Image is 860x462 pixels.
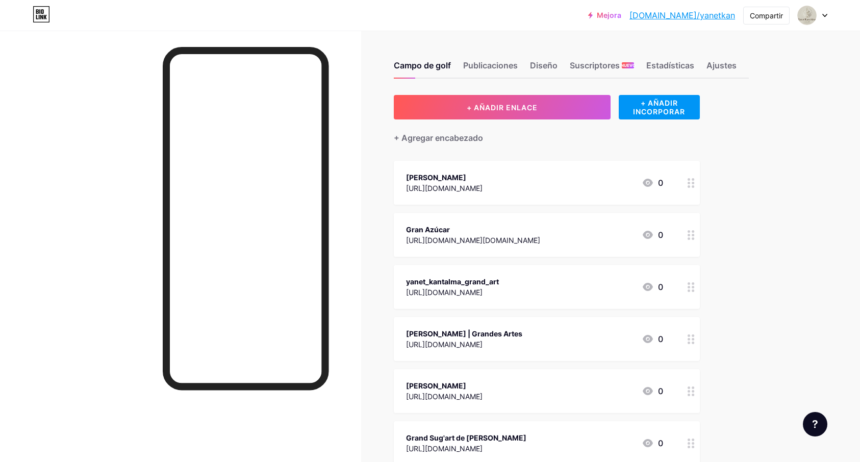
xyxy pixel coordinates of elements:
font: [URL][DOMAIN_NAME] [406,340,483,349]
font: [URL][DOMAIN_NAME][DOMAIN_NAME] [406,236,540,245]
font: NUEVO [621,63,636,68]
font: Grand Sug'art de [PERSON_NAME] [406,433,526,442]
font: Campo de golf [394,60,451,70]
font: Compartir [750,11,783,20]
font: [DOMAIN_NAME]/yanetkan [629,10,735,20]
font: + AÑADIR INCORPORAR [633,99,685,116]
font: Estadísticas [646,60,694,70]
button: + AÑADIR ENLACE [394,95,611,119]
font: 0 [658,282,663,292]
font: [PERSON_NAME] | Grandes Artes [406,329,522,338]
font: Publicaciones [463,60,518,70]
font: [URL][DOMAIN_NAME] [406,444,483,453]
font: 0 [658,230,663,240]
font: 0 [658,438,663,448]
font: Ajustes [706,60,737,70]
font: 0 [658,178,663,188]
font: + AÑADIR ENLACE [467,103,538,112]
font: [URL][DOMAIN_NAME] [406,288,483,297]
font: + Agregar encabezado [394,133,483,143]
font: [URL][DOMAIN_NAME] [406,392,483,401]
font: [URL][DOMAIN_NAME] [406,184,483,192]
font: Mejora [597,11,621,19]
font: yanet_kantalma_grand_art [406,277,499,286]
a: [DOMAIN_NAME]/yanetkan [629,9,735,21]
font: 0 [658,386,663,396]
font: Suscriptores [570,60,620,70]
font: Gran Azúcar [406,225,450,234]
font: [PERSON_NAME] [406,173,466,182]
font: [PERSON_NAME] [406,381,466,390]
img: Yanetkantalma [797,6,817,25]
font: Diseño [530,60,558,70]
font: 0 [658,334,663,344]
